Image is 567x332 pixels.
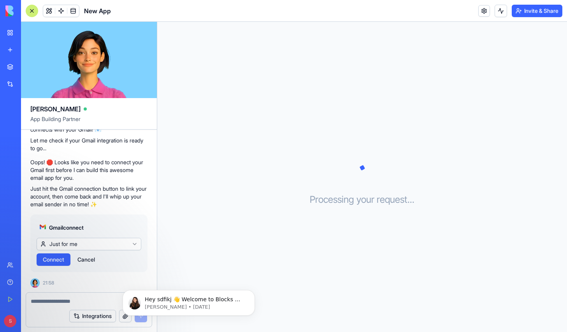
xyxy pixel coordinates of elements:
[30,185,147,208] p: Just hit the Gmail connection button to link your account, then come back and I'll whip up your e...
[30,137,147,152] p: Let me check if your Gmail integration is ready to go...
[30,104,81,114] span: [PERSON_NAME]
[111,274,267,328] iframe: Intercom notifications message
[30,278,40,288] img: Ella_00000_wcx2te.png
[5,5,54,16] img: logo
[30,158,147,182] p: Oops! 🛑 Looks like you need to connect your Gmail first before I can build this awesome email app...
[43,256,64,263] span: Connect
[310,193,414,206] h3: Processing your request
[407,193,410,206] span: .
[74,253,99,266] button: Cancel
[40,224,46,230] img: gmail
[512,5,562,17] button: Invite & Share
[4,315,16,327] span: S
[43,280,54,286] span: 21:58
[84,6,111,16] span: New App
[37,253,70,266] button: Connect
[412,193,414,206] span: .
[410,193,412,206] span: .
[49,224,84,232] span: Gmail connect
[30,115,147,129] span: App Building Partner
[69,310,116,322] button: Integrations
